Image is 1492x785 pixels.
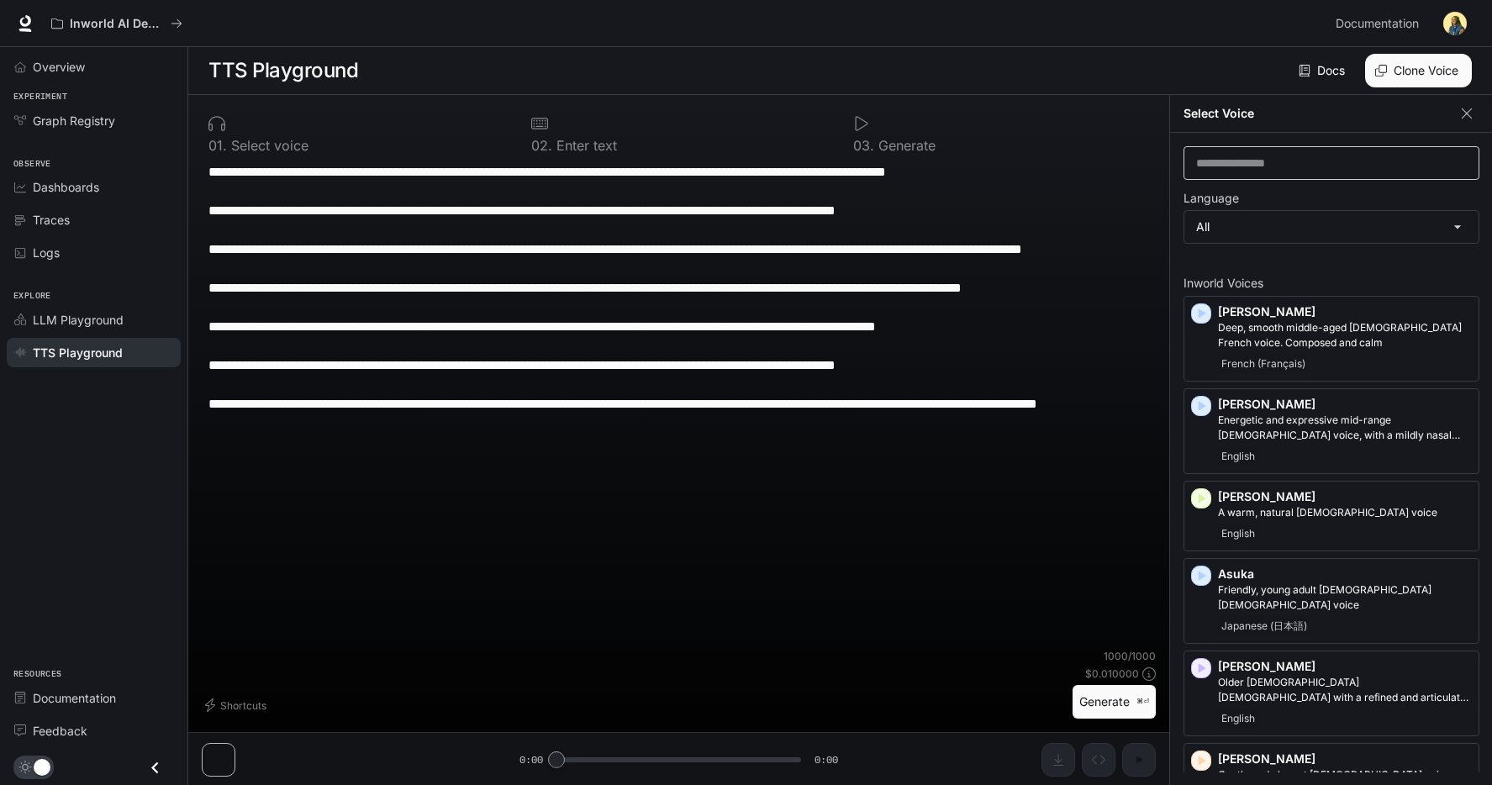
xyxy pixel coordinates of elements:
[227,139,308,152] p: Select voice
[1085,666,1139,681] p: $ 0.010000
[33,244,60,261] span: Logs
[552,139,617,152] p: Enter text
[136,751,174,785] button: Close drawer
[1218,524,1258,544] span: English
[1329,7,1431,40] a: Documentation
[7,106,181,135] a: Graph Registry
[1218,303,1472,320] p: [PERSON_NAME]
[1073,685,1156,719] button: Generate⌘⏎
[1218,566,1472,582] p: Asuka
[1218,751,1472,767] p: [PERSON_NAME]
[1218,658,1472,675] p: [PERSON_NAME]
[1218,354,1309,374] span: French (Français)
[7,172,181,202] a: Dashboards
[1365,54,1472,87] button: Clone Voice
[1218,396,1472,413] p: [PERSON_NAME]
[1443,12,1467,35] img: User avatar
[1184,277,1479,289] p: Inworld Voices
[7,205,181,234] a: Traces
[7,305,181,335] a: LLM Playground
[1218,320,1472,350] p: Deep, smooth middle-aged male French voice. Composed and calm
[33,722,87,740] span: Feedback
[33,689,116,707] span: Documentation
[1336,13,1419,34] span: Documentation
[1218,413,1472,443] p: Energetic and expressive mid-range male voice, with a mildly nasal quality
[70,17,164,31] p: Inworld AI Demos
[7,52,181,82] a: Overview
[33,58,85,76] span: Overview
[44,7,190,40] button: All workspaces
[1218,767,1472,782] p: Gentle and elegant female voice
[1295,54,1352,87] a: Docs
[7,716,181,745] a: Feedback
[1218,675,1472,705] p: Older British male with a refined and articulate voice
[1218,446,1258,466] span: English
[874,139,936,152] p: Generate
[34,757,50,776] span: Dark mode toggle
[1218,488,1472,505] p: [PERSON_NAME]
[1438,7,1472,40] button: User avatar
[7,238,181,267] a: Logs
[1184,211,1479,243] div: All
[7,683,181,713] a: Documentation
[1184,192,1239,204] p: Language
[1218,616,1310,636] span: Japanese (日本語)
[33,344,123,361] span: TTS Playground
[33,311,124,329] span: LLM Playground
[1104,649,1156,663] p: 1000 / 1000
[1218,709,1258,729] span: English
[33,112,115,129] span: Graph Registry
[1136,697,1149,707] p: ⌘⏎
[1218,582,1472,613] p: Friendly, young adult Japanese female voice
[7,338,181,367] a: TTS Playground
[1218,505,1472,520] p: A warm, natural female voice
[531,139,552,152] p: 0 2 .
[853,139,874,152] p: 0 3 .
[202,692,273,719] button: Shortcuts
[208,139,227,152] p: 0 1 .
[33,178,99,196] span: Dashboards
[208,54,358,87] h1: TTS Playground
[33,211,70,229] span: Traces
